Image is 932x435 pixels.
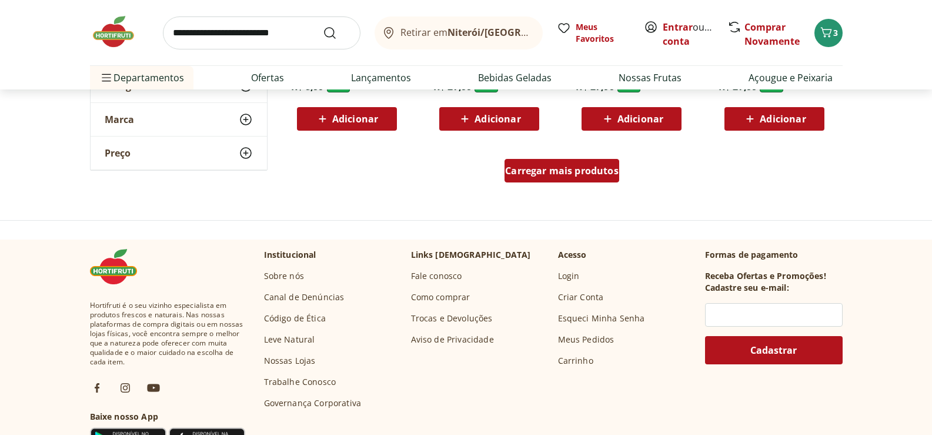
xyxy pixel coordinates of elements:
p: Formas de pagamento [705,249,843,261]
a: Carregar mais produtos [505,159,619,187]
a: Como comprar [411,291,470,303]
a: Código de Ética [264,313,326,324]
button: Menu [99,64,113,92]
a: Aviso de Privacidade [411,334,494,346]
button: Adicionar [724,107,824,131]
button: Cadastrar [705,336,843,364]
span: Carregar mais produtos [505,166,619,175]
a: Trabalhe Conosco [264,376,336,388]
a: Ofertas [251,71,284,85]
span: Departamentos [99,64,184,92]
a: Nossas Frutas [619,71,682,85]
span: ou [663,20,715,48]
a: Meus Pedidos [558,334,614,346]
button: Retirar emNiterói/[GEOGRAPHIC_DATA] [375,16,543,49]
span: Cadastrar [750,346,797,355]
span: Adicionar [760,114,806,124]
span: Adicionar [475,114,520,124]
span: 3 [833,27,838,38]
button: Adicionar [582,107,682,131]
a: Leve Natural [264,334,315,346]
b: Niterói/[GEOGRAPHIC_DATA] [447,26,582,39]
button: Adicionar [297,107,397,131]
h3: Baixe nosso App [90,411,245,423]
h3: Receba Ofertas e Promoções! [705,270,826,282]
span: Marca [105,114,134,125]
span: Retirar em [400,27,530,38]
h3: Cadastre seu e-mail: [705,282,789,294]
a: Fale conosco [411,270,462,282]
a: Governança Corporativa [264,397,362,409]
a: Canal de Denúncias [264,291,345,303]
span: Hortifruti é o seu vizinho especialista em produtos frescos e naturais. Nas nossas plataformas de... [90,301,245,367]
button: Preço [91,137,267,170]
a: Esqueci Minha Senha [558,313,645,324]
p: Institucional [264,249,316,261]
a: Sobre nós [264,270,304,282]
button: Submit Search [323,26,351,40]
span: Adicionar [617,114,663,124]
a: Bebidas Geladas [478,71,552,85]
p: Acesso [558,249,587,261]
a: Lançamentos [351,71,411,85]
button: Marca [91,103,267,136]
p: Links [DEMOGRAPHIC_DATA] [411,249,531,261]
span: Preço [105,147,131,159]
img: ig [118,381,132,395]
a: Criar Conta [558,291,604,303]
a: Comprar Novamente [744,21,800,48]
a: Criar conta [663,21,727,48]
a: Meus Favoritos [557,21,630,45]
span: Adicionar [332,114,378,124]
img: ytb [146,381,161,395]
span: Meus Favoritos [576,21,630,45]
a: Entrar [663,21,693,34]
img: fb [90,381,104,395]
a: Nossas Lojas [264,355,316,367]
a: Açougue e Peixaria [749,71,833,85]
button: Carrinho [814,19,843,47]
a: Carrinho [558,355,593,367]
img: Hortifruti [90,14,149,49]
button: Adicionar [439,107,539,131]
input: search [163,16,360,49]
a: Login [558,270,580,282]
img: Hortifruti [90,249,149,284]
a: Trocas e Devoluções [411,313,493,324]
